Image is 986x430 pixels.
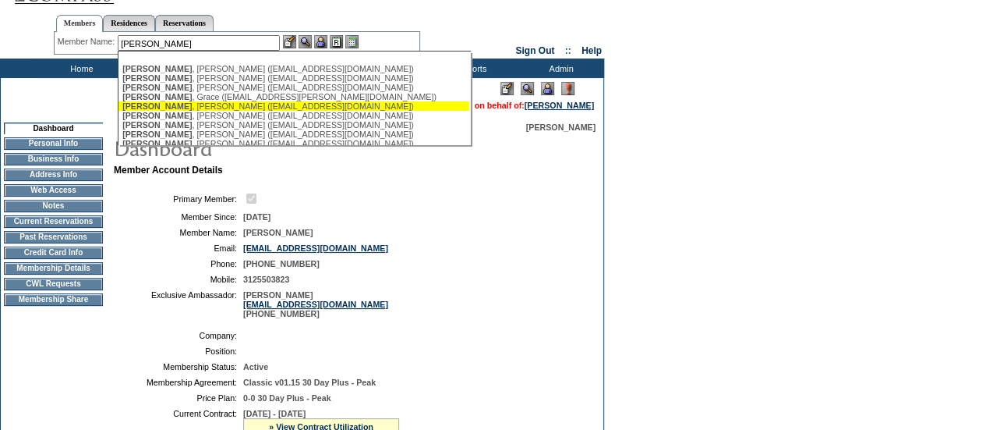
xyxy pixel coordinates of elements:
span: [PERSON_NAME] [243,228,313,237]
img: Edit Mode [500,82,514,95]
img: Impersonate [541,82,554,95]
div: , [PERSON_NAME] ([EMAIL_ADDRESS][DOMAIN_NAME]) [122,120,465,130]
a: [PERSON_NAME] [525,101,594,110]
td: Past Reservations [4,231,103,243]
div: , [PERSON_NAME] ([EMAIL_ADDRESS][DOMAIN_NAME]) [122,83,465,92]
img: Impersonate [314,35,327,48]
a: Sign Out [515,45,554,56]
td: Dashboard [4,123,103,134]
td: Member Name: [120,228,237,237]
td: Membership Status: [120,362,237,371]
td: Address Info [4,169,103,181]
span: [PERSON_NAME] [122,92,192,101]
td: Home [35,59,125,78]
td: Phone: [120,259,237,268]
span: [PERSON_NAME] [122,73,192,83]
td: Membership Share [4,293,103,306]
td: Email: [120,243,237,253]
img: b_edit.gif [283,35,296,48]
span: [PERSON_NAME] [122,139,192,148]
a: Members [56,15,104,32]
div: , [PERSON_NAME] ([EMAIL_ADDRESS][DOMAIN_NAME]) [122,130,465,139]
img: pgTtlDashboard.gif [113,132,425,163]
td: Membership Details [4,262,103,275]
span: You are acting on behalf of: [415,101,594,110]
img: Log Concern/Member Elevation [561,82,574,95]
td: Membership Agreement: [120,378,237,387]
b: Member Account Details [114,165,223,176]
span: 3125503823 [243,275,289,284]
span: [PERSON_NAME] [122,130,192,139]
span: [DATE] [243,212,270,222]
div: , [PERSON_NAME] ([EMAIL_ADDRESS][DOMAIN_NAME]) [122,139,465,148]
span: [PERSON_NAME] [526,123,595,132]
div: Member Name: [58,35,118,48]
td: Web Access [4,184,103,197]
img: View [299,35,312,48]
div: , [PERSON_NAME] ([EMAIL_ADDRESS][DOMAIN_NAME]) [122,64,465,73]
span: Active [243,362,268,371]
td: Member Since: [120,212,237,222]
td: CWL Requests [4,278,103,290]
span: [PERSON_NAME] [122,101,192,111]
span: [DATE] - [DATE] [243,409,306,418]
td: Admin [514,59,604,78]
td: Current Reservations [4,215,103,228]
td: Company: [120,331,237,340]
td: Exclusive Ambassador: [120,290,237,318]
td: Primary Member: [120,191,237,206]
span: [PERSON_NAME] [122,83,192,92]
td: Price Plan: [120,393,237,403]
span: [PERSON_NAME] [122,111,192,120]
span: [PERSON_NAME] [PHONE_NUMBER] [243,290,388,318]
span: [PHONE_NUMBER] [243,259,320,268]
img: b_calculator.gif [345,35,359,48]
div: , [PERSON_NAME] ([EMAIL_ADDRESS][DOMAIN_NAME]) [122,73,465,83]
span: Classic v01.15 30 Day Plus - Peak [243,378,376,387]
td: Credit Card Info [4,247,103,259]
td: Notes [4,200,103,212]
a: Reservations [155,15,214,31]
a: Residences [103,15,155,31]
span: [PERSON_NAME] [122,64,192,73]
div: , Grace ([EMAIL_ADDRESS][PERSON_NAME][DOMAIN_NAME]) [122,92,465,101]
a: [EMAIL_ADDRESS][DOMAIN_NAME] [243,300,388,309]
div: , [PERSON_NAME] ([EMAIL_ADDRESS][DOMAIN_NAME]) [122,101,465,111]
span: 0-0 30 Day Plus - Peak [243,393,331,403]
td: Position: [120,346,237,356]
img: View Mode [521,82,534,95]
td: Personal Info [4,137,103,150]
a: [EMAIL_ADDRESS][DOMAIN_NAME] [243,243,388,253]
span: :: [565,45,571,56]
img: Reservations [330,35,343,48]
span: [PERSON_NAME] [122,120,192,130]
div: , [PERSON_NAME] ([EMAIL_ADDRESS][DOMAIN_NAME]) [122,111,465,120]
td: Mobile: [120,275,237,284]
a: Help [581,45,602,56]
td: Business Info [4,153,103,165]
